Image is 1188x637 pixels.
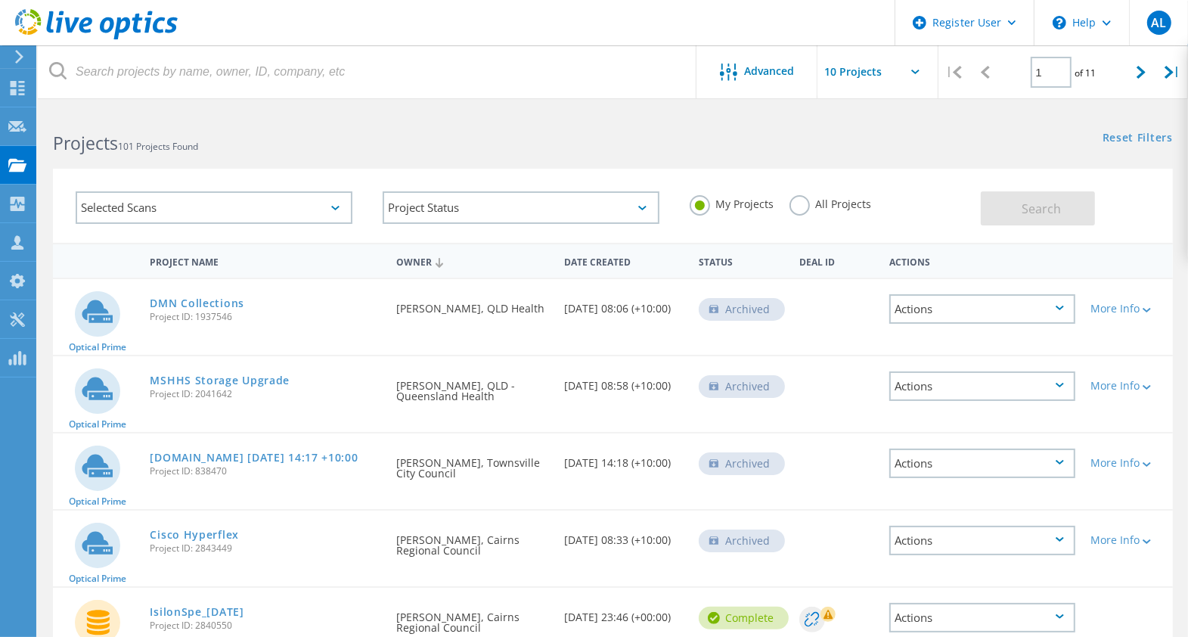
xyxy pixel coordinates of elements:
div: Selected Scans [76,191,352,224]
div: Project Name [142,247,389,275]
a: DMN Collections [150,298,244,309]
div: More Info [1090,381,1165,391]
div: More Info [1090,303,1165,314]
div: Date Created [557,247,691,275]
div: Archived [699,298,785,321]
div: Project Status [383,191,659,224]
a: [DOMAIN_NAME] [DATE] 14:17 +10:00 [150,452,358,463]
span: Search [1022,200,1061,217]
label: All Projects [789,195,872,210]
div: More Info [1090,458,1165,468]
div: [DATE] 08:33 (+10:00) [557,511,691,561]
div: Actions [889,371,1076,401]
input: Search projects by name, owner, ID, company, etc [38,45,697,98]
div: [PERSON_NAME], Townsville City Council [389,433,557,494]
span: 101 Projects Found [118,140,198,153]
div: Actions [882,247,1084,275]
span: Project ID: 2840550 [150,621,381,630]
b: Projects [53,131,118,155]
span: Project ID: 2843449 [150,544,381,553]
div: Actions [889,603,1076,632]
div: [DATE] 08:06 (+10:00) [557,279,691,329]
span: Project ID: 1937546 [150,312,381,322]
a: IsilonSpe_[DATE] [150,607,243,617]
a: Live Optics Dashboard [15,32,178,42]
div: [PERSON_NAME], QLD Health [389,279,557,329]
svg: \n [1053,16,1066,30]
div: | [938,45,969,99]
div: Deal Id [792,247,881,275]
label: My Projects [690,195,774,210]
span: Optical Prime [69,343,126,352]
span: Project ID: 2041642 [150,390,381,399]
span: Project ID: 838470 [150,467,381,476]
div: Archived [699,452,785,475]
div: [PERSON_NAME], Cairns Regional Council [389,511,557,571]
a: Cisco Hyperflex [150,530,239,540]
span: Optical Prime [69,497,126,506]
a: Reset Filters [1103,132,1173,145]
span: Advanced [745,66,795,76]
span: of 11 [1075,67,1096,79]
div: Actions [889,449,1076,478]
div: [PERSON_NAME], QLD - Queensland Health [389,356,557,417]
span: AL [1151,17,1166,29]
div: Archived [699,530,785,552]
div: [DATE] 08:58 (+10:00) [557,356,691,406]
span: Optical Prime [69,420,126,429]
div: Owner [389,247,557,275]
div: Archived [699,375,785,398]
button: Search [981,191,1095,225]
div: More Info [1090,535,1165,545]
div: Actions [889,294,1076,324]
a: MSHHS Storage Upgrade [150,375,290,386]
div: Complete [699,607,789,629]
span: Optical Prime [69,574,126,583]
div: | [1157,45,1188,99]
div: Status [691,247,792,275]
div: Actions [889,526,1076,555]
div: [DATE] 14:18 (+10:00) [557,433,691,483]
